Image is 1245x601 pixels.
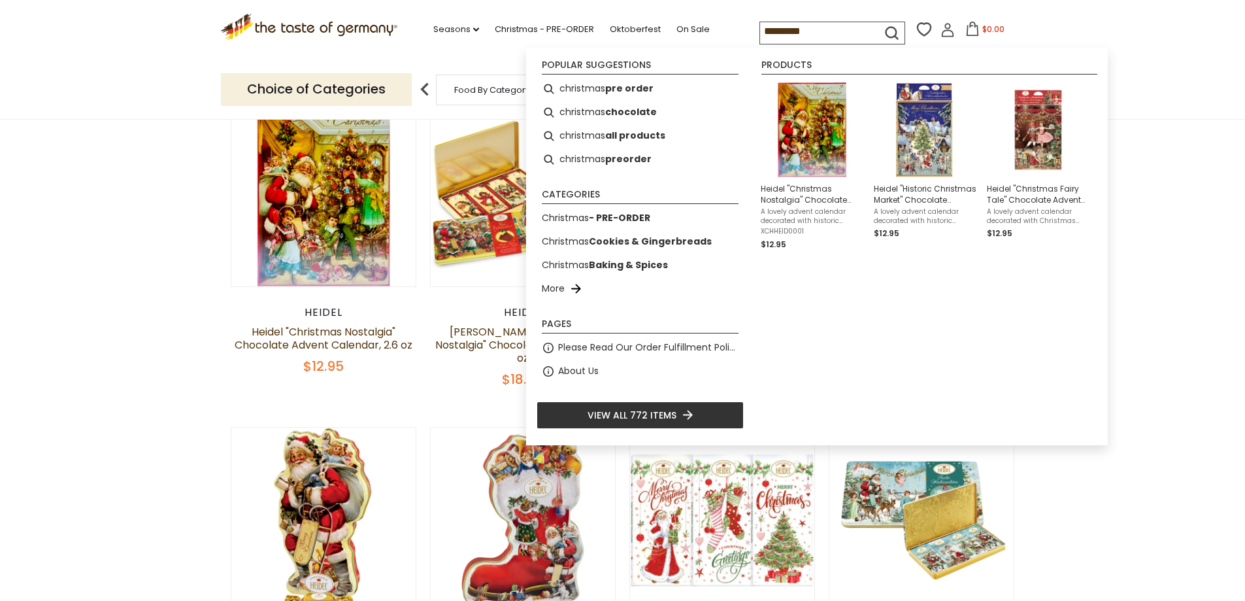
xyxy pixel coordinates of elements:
[589,258,668,271] b: Baking & Spices
[526,48,1108,445] div: Instant Search Results
[542,60,739,75] li: Popular suggestions
[435,324,610,366] a: [PERSON_NAME] "Christmas Nostalgia" Chocolate Deco Tin, 4.2 oz
[537,336,744,360] li: Please Read Our Order Fulfillment Policies
[502,370,543,388] span: $18.95
[605,152,652,167] b: preorder
[755,77,869,256] li: Heidel "Christmas Nostalgia" Chocolate Advent Calendar, 2.6 oz
[537,360,744,383] li: About Us
[987,207,1089,226] span: A lovely advent calendar decorated with Christmas nutcracker design and filled with 24 delicious ...
[542,190,739,204] li: Categories
[987,228,1012,239] span: $12.95
[987,183,1089,205] span: Heidel "Christmas Fairy Tale" Chocolate Advent Calendar, 2.6 oz
[542,211,650,226] a: Christmas- PRE-ORDER
[589,211,650,224] b: - PRE-ORDER
[495,22,594,37] a: Christmas - PRE-ORDER
[605,128,665,143] b: all products
[874,228,899,239] span: $12.95
[588,408,676,422] span: View all 772 items
[589,235,712,248] b: Cookies & Gingerbreads
[537,148,744,171] li: christmas preorder
[761,183,863,205] span: Heidel "Christmas Nostalgia" Chocolate Advent Calendar, 2.6 oz
[537,124,744,148] li: christmas all products
[761,82,863,251] a: Heidel "Christmas Nostalgia" Chocolate Advent Calendar, 2.6 ozA lovely advent calendar decorated ...
[874,183,976,205] span: Heidel "Historic Christmas Market" Chocolate Advent Calendar, 2.6 oz
[537,207,744,230] li: Christmas- PRE-ORDER
[761,207,863,226] span: A lovely advent calendar decorated with historic German "Nikolaus" (Santa Claus) designs and fill...
[676,22,710,37] a: On Sale
[431,101,616,286] img: Heidel
[558,340,739,355] a: Please Read Our Order Fulfillment Policies
[542,258,668,273] a: ChristmasBaking & Spices
[537,402,744,429] li: View all 772 items
[761,239,786,250] span: $12.95
[605,81,654,96] b: pre order
[537,277,744,301] li: More
[957,22,1013,41] button: $0.00
[433,22,479,37] a: Seasons
[221,73,412,105] p: Choice of Categories
[991,82,1086,177] img: Heidel Christmas Fairy Tale Chocolate Advent Calendar
[231,101,416,286] img: Heidel
[874,207,976,226] span: A lovely advent calendar decorated with historic German Christmas Market design and filled with 2...
[303,357,344,375] span: $12.95
[231,306,417,319] div: Heidel
[537,101,744,124] li: christmas chocolate
[412,77,438,103] img: previous arrow
[610,22,661,37] a: Oktoberfest
[605,105,657,120] b: chocolate
[558,364,599,379] a: About Us
[869,77,982,256] li: Heidel "Historic Christmas Market" Chocolate Advent Calendar, 2.6 oz
[982,77,1095,256] li: Heidel "Christmas Fairy Tale" Chocolate Advent Calendar, 2.6 oz
[542,319,739,334] li: Pages
[235,324,412,352] a: Heidel "Christmas Nostalgia" Chocolate Advent Calendar, 2.6 oz
[537,77,744,101] li: christmas pre order
[761,60,1097,75] li: Products
[454,85,530,95] a: Food By Category
[542,234,712,249] a: ChristmasCookies & Gingerbreads
[874,82,976,251] a: Heidel "Historic Christmas Market" Chocolate Advent Calendar, 2.6 ozA lovely advent calendar deco...
[430,306,616,319] div: Heidel
[537,230,744,254] li: ChristmasCookies & Gingerbreads
[761,227,863,236] span: XCHHEID0001
[537,254,744,277] li: ChristmasBaking & Spices
[982,24,1004,35] span: $0.00
[987,82,1089,251] a: Heidel Christmas Fairy Tale Chocolate Advent CalendarHeidel "Christmas Fairy Tale" Chocolate Adve...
